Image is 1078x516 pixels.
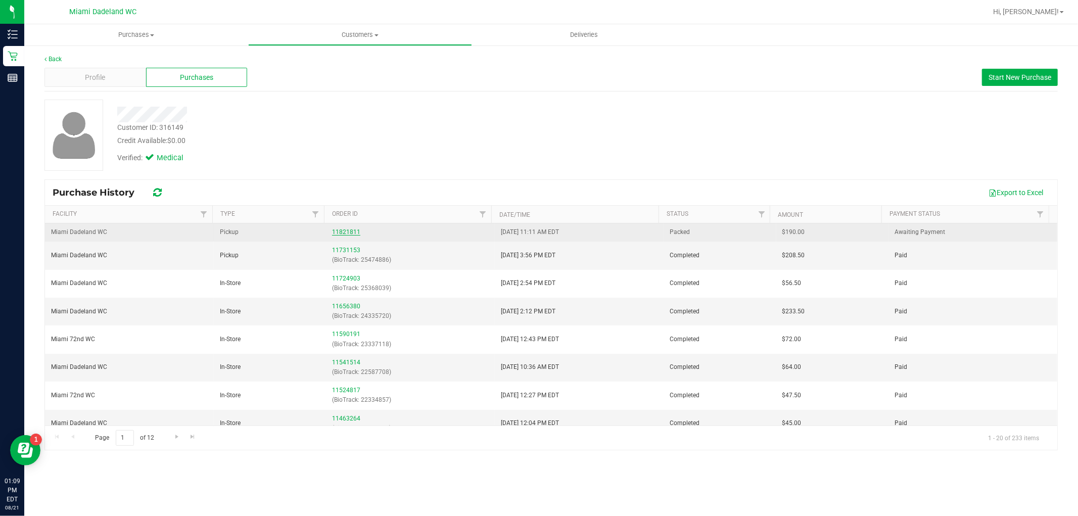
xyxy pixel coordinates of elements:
[116,430,134,446] input: 1
[196,206,212,223] a: Filter
[895,251,907,260] span: Paid
[85,72,105,83] span: Profile
[475,206,491,223] a: Filter
[782,227,805,237] span: $190.00
[782,278,802,288] span: $56.50
[980,430,1047,445] span: 1 - 20 of 233 items
[8,29,18,39] inline-svg: Inventory
[332,424,489,433] p: (BioTrack: 21374689)
[1032,206,1049,223] a: Filter
[220,335,241,344] span: In-Store
[220,418,241,428] span: In-Store
[8,73,18,83] inline-svg: Reports
[53,187,145,198] span: Purchase History
[895,227,945,237] span: Awaiting Payment
[670,335,699,344] span: Completed
[782,391,802,400] span: $47.50
[5,504,20,511] p: 08/21
[895,362,907,372] span: Paid
[499,211,530,218] a: Date/Time
[501,391,559,400] span: [DATE] 12:27 PM EDT
[70,8,137,16] span: Miami Dadeland WC
[332,359,360,366] a: 11541514
[332,395,489,405] p: (BioTrack: 22334857)
[51,418,107,428] span: Miami Dadeland WC
[332,311,489,321] p: (BioTrack: 24335720)
[332,284,489,293] p: (BioTrack: 25368039)
[501,418,559,428] span: [DATE] 12:04 PM EDT
[667,210,688,217] a: Status
[249,30,472,39] span: Customers
[117,135,617,146] div: Credit Available:
[895,278,907,288] span: Paid
[501,335,559,344] span: [DATE] 12:43 PM EDT
[86,430,163,446] span: Page of 12
[782,362,802,372] span: $64.00
[501,227,559,237] span: [DATE] 11:11 AM EDT
[5,477,20,504] p: 01:09 PM EDT
[30,434,42,446] iframe: Resource center unread badge
[501,362,559,372] span: [DATE] 10:36 AM EDT
[220,251,239,260] span: Pickup
[670,307,699,316] span: Completed
[51,391,95,400] span: Miami 72nd WC
[51,335,95,344] span: Miami 72nd WC
[220,307,241,316] span: In-Store
[51,278,107,288] span: Miami Dadeland WC
[670,418,699,428] span: Completed
[185,430,200,444] a: Go to the last page
[670,391,699,400] span: Completed
[895,418,907,428] span: Paid
[332,331,360,338] a: 11590191
[51,362,107,372] span: Miami Dadeland WC
[501,251,555,260] span: [DATE] 3:56 PM EDT
[220,210,235,217] a: Type
[24,30,248,39] span: Purchases
[51,227,107,237] span: Miami Dadeland WC
[332,228,360,236] a: 11821811
[501,307,555,316] span: [DATE] 2:12 PM EDT
[220,227,239,237] span: Pickup
[220,278,241,288] span: In-Store
[670,227,690,237] span: Packed
[556,30,612,39] span: Deliveries
[982,69,1058,86] button: Start New Purchase
[248,24,472,45] a: Customers
[670,362,699,372] span: Completed
[157,153,197,164] span: Medical
[472,24,696,45] a: Deliveries
[670,278,699,288] span: Completed
[167,136,185,145] span: $0.00
[48,109,101,161] img: user-icon.png
[982,184,1050,201] button: Export to Excel
[501,278,555,288] span: [DATE] 2:54 PM EDT
[670,251,699,260] span: Completed
[332,387,360,394] a: 11524817
[782,307,805,316] span: $233.50
[993,8,1059,16] span: Hi, [PERSON_NAME]!
[778,211,804,218] a: Amount
[8,51,18,61] inline-svg: Retail
[24,24,248,45] a: Purchases
[895,335,907,344] span: Paid
[180,72,213,83] span: Purchases
[220,391,241,400] span: In-Store
[782,418,802,428] span: $45.00
[117,122,183,133] div: Customer ID: 316149
[332,340,489,349] p: (BioTrack: 23337118)
[10,435,40,465] iframe: Resource center
[895,391,907,400] span: Paid
[782,335,802,344] span: $72.00
[753,206,770,223] a: Filter
[51,307,107,316] span: Miami Dadeland WC
[782,251,805,260] span: $208.50
[989,73,1051,81] span: Start New Purchase
[220,362,241,372] span: In-Store
[117,153,197,164] div: Verified:
[307,206,324,223] a: Filter
[332,255,489,265] p: (BioTrack: 25474886)
[332,415,360,422] a: 11463264
[332,247,360,254] a: 11731153
[51,251,107,260] span: Miami Dadeland WC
